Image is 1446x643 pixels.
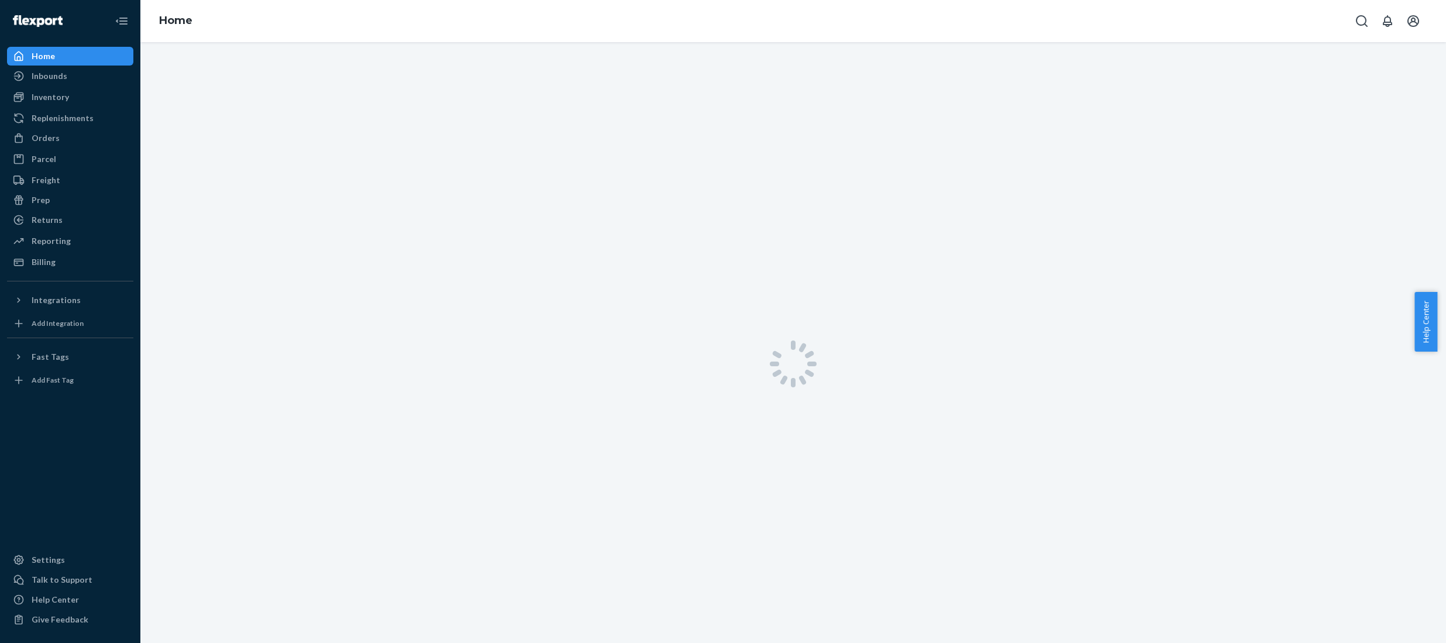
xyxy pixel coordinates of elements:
[32,574,92,586] div: Talk to Support
[7,109,133,128] a: Replenishments
[7,610,133,629] button: Give Feedback
[7,590,133,609] a: Help Center
[32,91,69,103] div: Inventory
[159,14,192,27] a: Home
[7,67,133,85] a: Inbounds
[150,4,202,38] ol: breadcrumbs
[32,174,60,186] div: Freight
[7,253,133,271] a: Billing
[32,235,71,247] div: Reporting
[1376,9,1399,33] button: Open notifications
[1402,9,1425,33] button: Open account menu
[7,232,133,250] a: Reporting
[1350,9,1373,33] button: Open Search Box
[32,112,94,124] div: Replenishments
[7,150,133,169] a: Parcel
[32,294,81,306] div: Integrations
[32,194,50,206] div: Prep
[7,47,133,66] a: Home
[32,614,88,625] div: Give Feedback
[32,351,69,363] div: Fast Tags
[7,171,133,190] a: Freight
[13,15,63,27] img: Flexport logo
[32,214,63,226] div: Returns
[7,88,133,106] a: Inventory
[32,70,67,82] div: Inbounds
[7,291,133,310] button: Integrations
[32,318,84,328] div: Add Integration
[110,9,133,33] button: Close Navigation
[32,594,79,606] div: Help Center
[7,348,133,366] button: Fast Tags
[7,129,133,147] a: Orders
[32,256,56,268] div: Billing
[32,375,74,385] div: Add Fast Tag
[32,50,55,62] div: Home
[32,153,56,165] div: Parcel
[1414,292,1437,352] button: Help Center
[7,314,133,333] a: Add Integration
[7,551,133,569] a: Settings
[7,371,133,390] a: Add Fast Tag
[32,132,60,144] div: Orders
[7,570,133,589] button: Talk to Support
[7,191,133,209] a: Prep
[7,211,133,229] a: Returns
[32,554,65,566] div: Settings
